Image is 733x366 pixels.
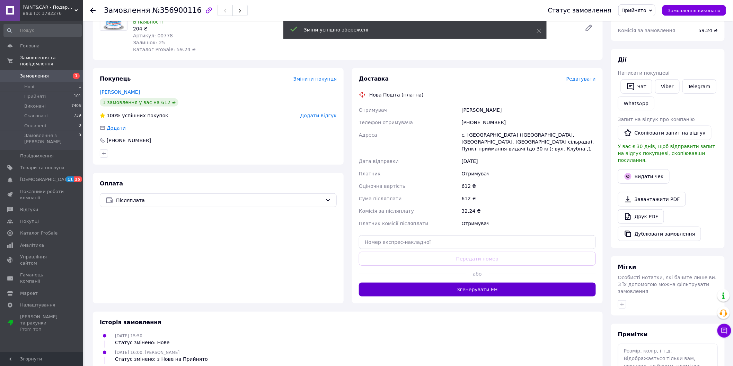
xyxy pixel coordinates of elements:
span: Написати покупцеві [618,70,670,76]
span: 739 [74,113,81,119]
a: Telegram [682,79,716,94]
span: Каталог ProSale: 59.24 ₴ [133,47,196,52]
span: Показники роботи компанії [20,189,64,201]
span: 11 [66,176,74,182]
input: Пошук [3,24,82,37]
a: Редагувати [582,21,596,35]
span: Отримувач [359,107,387,113]
span: Аналітика [20,242,44,248]
div: [DATE] [460,155,597,167]
a: Друк PDF [618,209,664,224]
div: 204 ₴ [133,25,284,32]
span: Запит на відгук про компанію [618,117,695,122]
div: [PERSON_NAME] [460,104,597,116]
span: 0 [79,132,81,145]
span: Скасовані [24,113,48,119]
span: Платник [359,171,381,176]
span: Оплата [100,180,123,187]
span: Редагувати [566,76,596,82]
div: Повернутися назад [90,7,96,14]
span: Сума післяплати [359,196,402,201]
span: Замовлення [20,73,49,79]
button: Замовлення виконано [662,5,726,16]
span: 25 [74,176,82,182]
span: Управління сайтом [20,254,64,266]
div: Статус змінено: Нове [115,339,170,346]
div: Зміни успішно збережені [304,26,519,33]
span: Головна [20,43,39,49]
span: Каталог ProSale [20,230,58,236]
div: успішних покупок [100,112,168,119]
span: Замовлення [104,6,150,15]
span: 0 [79,123,81,129]
span: [DATE] 16:00, [PERSON_NAME] [115,350,179,355]
div: Ваш ID: 3782276 [23,10,83,17]
div: Статус замовлення [548,7,612,14]
span: Замовлення та повідомлення [20,55,83,67]
span: Додати відгук [300,113,337,118]
span: 1 [73,73,80,79]
span: Комісія за замовлення [618,28,675,33]
div: Статус змінено: з Нове на Прийнято [115,356,208,363]
button: Чат [621,79,652,94]
span: Замовлення з [PERSON_NAME] [24,132,79,145]
div: Отримувач [460,167,597,180]
span: Оціночна вартість [359,183,405,189]
span: Комісія за післяплату [359,208,414,214]
button: Дублювати замовлення [618,227,701,241]
button: Видати чек [618,169,670,184]
div: 32.24 ₴ [460,205,597,217]
button: Чат з покупцем [717,324,731,338]
div: 612 ₴ [460,180,597,192]
div: [PHONE_NUMBER] [460,116,597,129]
span: Прийняті [24,93,46,100]
span: Оплачені [24,123,46,129]
span: Додати [107,125,126,131]
a: Завантажити PDF [618,192,686,207]
input: Номер експрес-накладної [359,235,596,249]
span: Примітки [618,331,648,338]
span: Відгуки [20,207,38,213]
div: Нова Пошта (платна) [368,91,425,98]
span: Покупець [100,75,131,82]
span: Повідомлення [20,153,54,159]
span: Гаманець компанії [20,272,64,284]
a: Viber [655,79,679,94]
div: 1 замовлення у вас на 612 ₴ [100,98,178,107]
span: 59.24 ₴ [699,28,718,33]
span: [DATE] 15:50 [115,333,142,338]
span: №356900116 [152,6,202,15]
div: [PHONE_NUMBER] [106,137,152,144]
span: 101 [74,93,81,100]
span: Адреса [359,132,377,138]
span: [DEMOGRAPHIC_DATA] [20,176,71,183]
span: 1 [79,84,81,90]
span: В наявності [133,19,163,25]
span: Артикул: 00778 [133,33,173,38]
span: У вас є 30 днів, щоб відправити запит на відгук покупцеві, скопіювавши посилання. [618,144,715,163]
span: Нові [24,84,34,90]
span: або [466,271,489,277]
span: Маркет [20,290,38,296]
span: Дата відправки [359,158,399,164]
span: Телефон отримувача [359,120,413,125]
div: с. [GEOGRAPHIC_DATA] ([GEOGRAPHIC_DATA], [GEOGRAPHIC_DATA]. [GEOGRAPHIC_DATA] сільрада), Пункт пр... [460,129,597,155]
a: [PERSON_NAME] [100,89,140,95]
button: Скопіювати запит на відгук [618,126,712,140]
div: Отримувач [460,217,597,230]
span: [PERSON_NAME] та рахунки [20,314,64,333]
div: Prom топ [20,326,64,332]
span: Мітки [618,264,636,270]
span: Дії [618,56,627,63]
span: Історія замовлення [100,319,161,326]
span: Доставка [359,75,389,82]
span: Налаштування [20,302,55,308]
span: Товари та послуги [20,165,64,171]
span: Змінити покупця [293,76,337,82]
button: Згенерувати ЕН [359,283,596,296]
span: Замовлення виконано [668,8,721,13]
div: 612 ₴ [460,192,597,205]
span: Виконані [24,103,46,109]
span: Покупці [20,218,39,225]
span: Післяплата [116,196,323,204]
